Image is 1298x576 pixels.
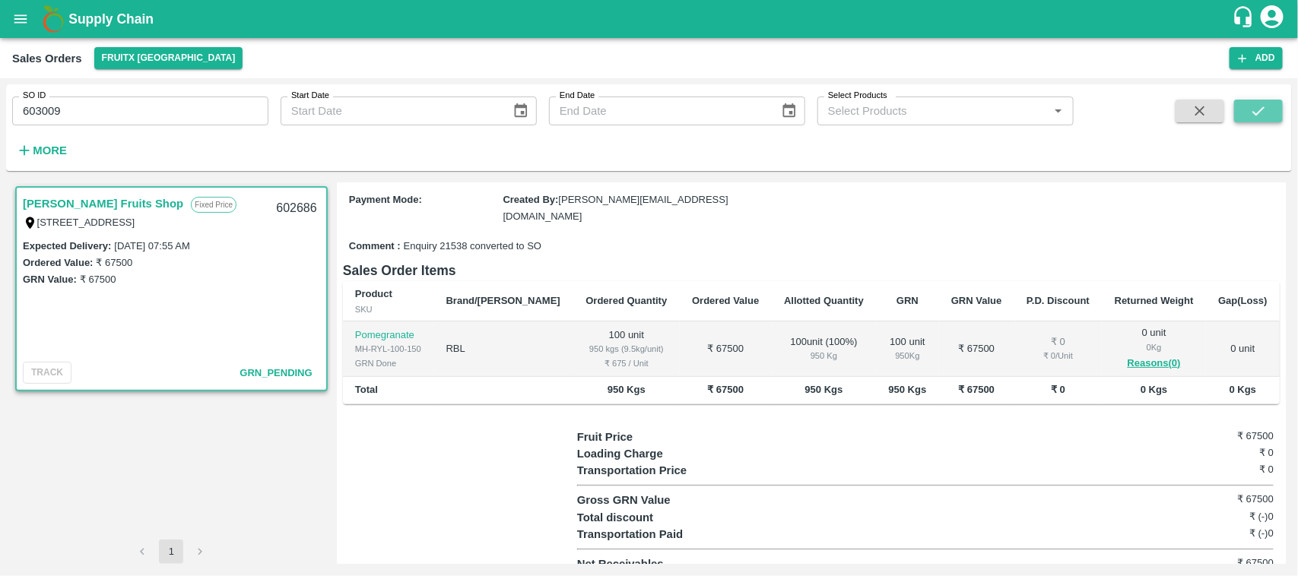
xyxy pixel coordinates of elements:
[775,97,804,125] button: Choose date
[1157,526,1274,541] h6: ₹ (-)0
[784,335,865,363] div: 100 unit ( 100 %)
[1114,326,1194,372] div: 0 unit
[506,97,535,125] button: Choose date
[577,429,751,445] p: Fruit Price
[114,240,189,252] label: [DATE] 07:55 AM
[128,540,214,564] nav: pagination navigation
[1051,384,1065,395] b: ₹ 0
[503,194,558,205] label: Created By :
[38,4,68,34] img: logo
[80,274,116,285] label: ₹ 67500
[503,194,728,222] span: [PERSON_NAME][EMAIL_ADDRESS][DOMAIN_NAME]
[68,11,154,27] b: Supply Chain
[958,384,995,395] b: ₹ 67500
[888,335,926,363] div: 100 unit
[281,97,500,125] input: Start Date
[951,295,1001,306] b: GRN Value
[1114,340,1194,354] div: 0 Kg
[680,321,772,377] td: ₹ 67500
[1230,47,1283,69] button: Add
[37,217,135,228] label: [STREET_ADDRESS]
[404,239,541,254] span: Enquiry 21538 converted to SO
[1115,295,1194,306] b: Returned Weight
[355,328,422,343] p: Pomegranate
[434,321,573,377] td: RBL
[159,540,183,564] button: page 1
[1230,384,1256,395] b: 0 Kgs
[707,384,744,395] b: ₹ 67500
[692,295,759,306] b: Ordered Value
[1049,101,1068,121] button: Open
[291,90,329,102] label: Start Date
[96,257,132,268] label: ₹ 67500
[586,356,668,370] div: ₹ 675 / Unit
[267,191,325,226] div: 602686
[355,342,422,356] div: MH-RYL-100-150
[888,349,926,362] div: 950 Kg
[1157,555,1274,571] h6: ₹ 67500
[23,90,46,102] label: SO ID
[349,194,422,205] label: Payment Mode :
[608,384,646,395] b: 950 Kgs
[577,555,751,572] p: Net Receivables
[573,321,680,377] td: 100 unit
[828,90,887,102] label: Select Products
[349,239,401,254] label: Comment :
[355,288,392,299] b: Product
[355,384,378,395] b: Total
[889,384,927,395] b: 950 Kgs
[586,295,667,306] b: Ordered Quantity
[577,509,751,526] p: Total discount
[12,138,71,163] button: More
[897,295,919,306] b: GRN
[822,101,1044,121] input: Select Products
[549,97,769,125] input: End Date
[1157,462,1274,477] h6: ₹ 0
[343,260,1280,281] h6: Sales Order Items
[446,295,560,306] b: Brand/[PERSON_NAME]
[1218,295,1267,306] b: Gap(Loss)
[191,197,236,213] p: Fixed Price
[1157,429,1274,444] h6: ₹ 67500
[1114,355,1194,372] button: Reasons(0)
[355,302,422,316] div: SKU
[1141,384,1167,395] b: 0 Kgs
[577,462,751,479] p: Transportation Price
[1027,295,1090,306] b: P.D. Discount
[23,274,77,285] label: GRN Value:
[784,349,865,362] div: 950 Kg
[586,342,668,356] div: 950 kgs (9.5kg/unit)
[805,384,843,395] b: 950 Kgs
[12,97,268,125] input: Enter SO ID
[68,8,1232,30] a: Supply Chain
[577,492,751,508] p: Gross GRN Value
[1206,321,1280,377] td: 0 unit
[939,321,1014,377] td: ₹ 67500
[560,90,595,102] label: End Date
[577,445,751,462] p: Loading Charge
[355,356,422,370] div: GRN Done
[23,257,93,268] label: Ordered Value:
[1232,5,1258,33] div: customer-support
[12,49,82,68] div: Sales Orders
[23,194,183,214] a: [PERSON_NAME] Fruits Shop
[33,144,67,157] strong: More
[1157,492,1274,507] h6: ₹ 67500
[1027,349,1090,362] div: ₹ 0 / Unit
[1027,335,1090,350] div: ₹ 0
[1157,445,1274,460] h6: ₹ 0
[1258,3,1286,35] div: account of current user
[240,367,312,378] span: GRN_Pending
[784,295,864,306] b: Allotted Quantity
[577,526,751,543] p: Transportation Paid
[3,2,38,36] button: open drawer
[1157,509,1274,524] h6: ₹ (-)0
[94,47,243,69] button: Select DC
[23,240,111,252] label: Expected Delivery :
